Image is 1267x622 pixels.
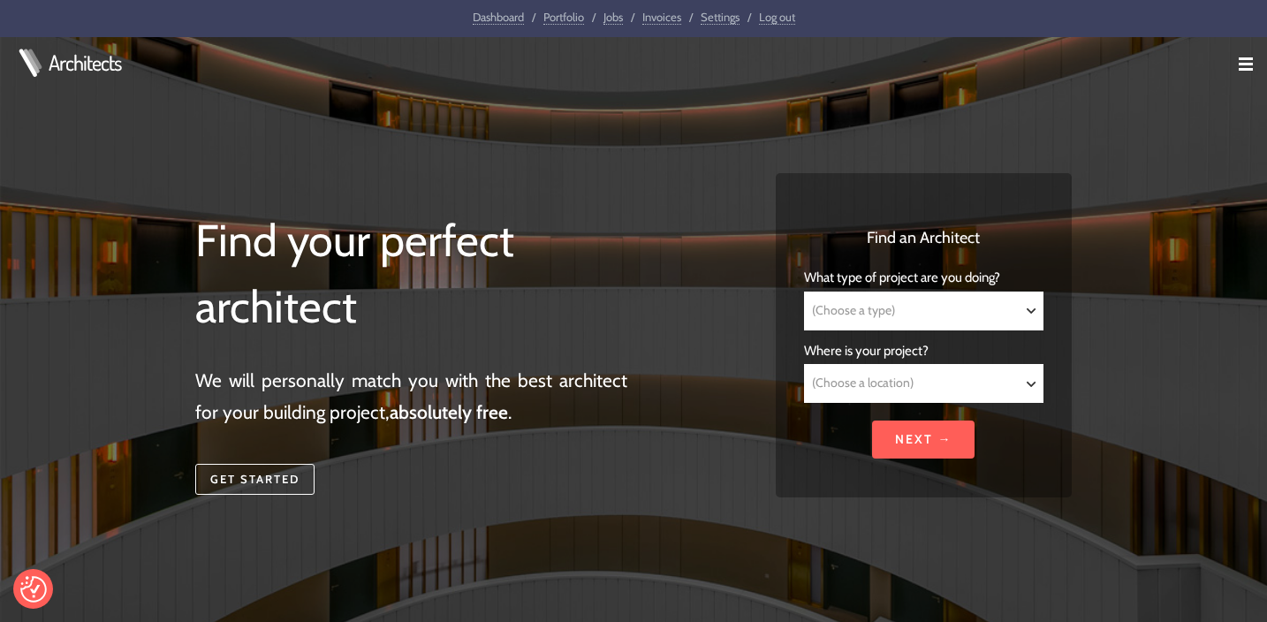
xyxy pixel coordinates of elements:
a: Log out [759,10,795,25]
span: What type of project are you doing? [804,269,1000,285]
a: Dashboard [473,10,524,25]
a: Get started [195,464,315,496]
span: / [532,10,535,24]
img: Revisit consent button [20,576,47,603]
a: Architects [49,52,121,73]
span: / [631,10,634,24]
p: We will personally match you with the best architect for your building project, . [195,365,627,428]
a: Invoices [642,10,681,25]
a: Settings [701,10,740,25]
span: Where is your project? [804,343,929,359]
span: / [592,10,596,24]
span: / [689,10,693,24]
span: / [747,10,751,24]
strong: absolutely free [390,401,508,423]
h1: Find your perfect architect [195,208,627,341]
a: Portfolio [543,10,584,25]
h3: Find an Architect [804,226,1043,250]
input: Next → [872,421,975,459]
img: Architects [14,49,46,77]
button: Consent Preferences [20,576,47,603]
a: Jobs [603,10,623,25]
